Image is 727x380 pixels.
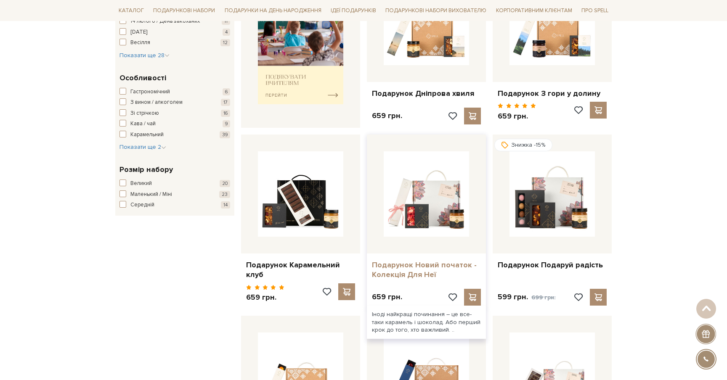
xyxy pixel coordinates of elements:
span: Карамельний [130,131,164,139]
a: Подарункові набори [150,4,218,17]
span: Кава / чай [130,120,156,128]
a: Про Spell [578,4,612,17]
span: Зі стрічкою [130,109,159,118]
span: 4 [223,29,230,36]
button: Кава / чай 9 [119,120,230,128]
span: Гастрономічний [130,88,170,96]
button: Показати ще 28 [119,51,170,60]
button: Карамельний 39 [119,131,230,139]
span: [DATE] [130,28,147,37]
button: Весілля 12 [119,39,230,47]
button: Показати ще 2 [119,143,166,151]
span: 11 [222,18,230,25]
span: 14 [221,201,230,208]
button: Гастрономічний 6 [119,88,230,96]
span: Розмір набору [119,164,173,175]
p: 659 грн. [372,292,402,302]
a: Подарунок Дніпрова хвиля [372,89,481,98]
p: 659 грн. [246,293,284,302]
span: 20 [220,180,230,187]
span: 39 [220,131,230,138]
a: Подарунок Карамельний клуб [246,260,355,280]
span: 14 лютого / День закоханих [130,17,200,26]
a: Подарункові набори вихователю [382,3,490,18]
a: Корпоративним клієнтам [493,3,576,18]
a: Подарунок Подаруй радість [498,260,607,270]
span: 9 [223,120,230,127]
span: Показати ще 28 [119,52,170,59]
span: Весілля [130,39,150,47]
button: Великий 20 [119,179,230,188]
span: Середній [130,201,154,209]
span: Маленький / Міні [130,190,172,199]
p: 599 грн. [498,292,556,302]
button: [DATE] 4 [119,28,230,37]
a: Подарунок Новий початок - Колекція Для Неї [372,260,481,280]
span: Великий [130,179,152,188]
span: 699 грн. [531,294,556,301]
a: Подарунок З гори у долину [498,89,607,98]
div: Іноді найкращі починання – це все-таки карамель і шоколад. Або перший крок до того, хто важливий. .. [367,306,486,339]
button: Середній 14 [119,201,230,209]
button: З вином / алкоголем 17 [119,98,230,107]
span: 17 [221,99,230,106]
span: 16 [221,110,230,117]
span: 12 [220,39,230,46]
div: Знижка -15% [494,139,552,151]
span: З вином / алкоголем [130,98,183,107]
button: Маленький / Міні 23 [119,190,230,199]
a: Подарунки на День народження [221,4,325,17]
button: 14 лютого / День закоханих 11 [119,17,230,26]
button: Зі стрічкою 16 [119,109,230,118]
a: Каталог [115,4,147,17]
p: 659 грн. [498,111,536,121]
p: 659 грн. [372,111,402,121]
span: 23 [219,191,230,198]
a: Ідеї подарунків [327,4,379,17]
span: 6 [223,88,230,95]
span: Особливості [119,72,166,84]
